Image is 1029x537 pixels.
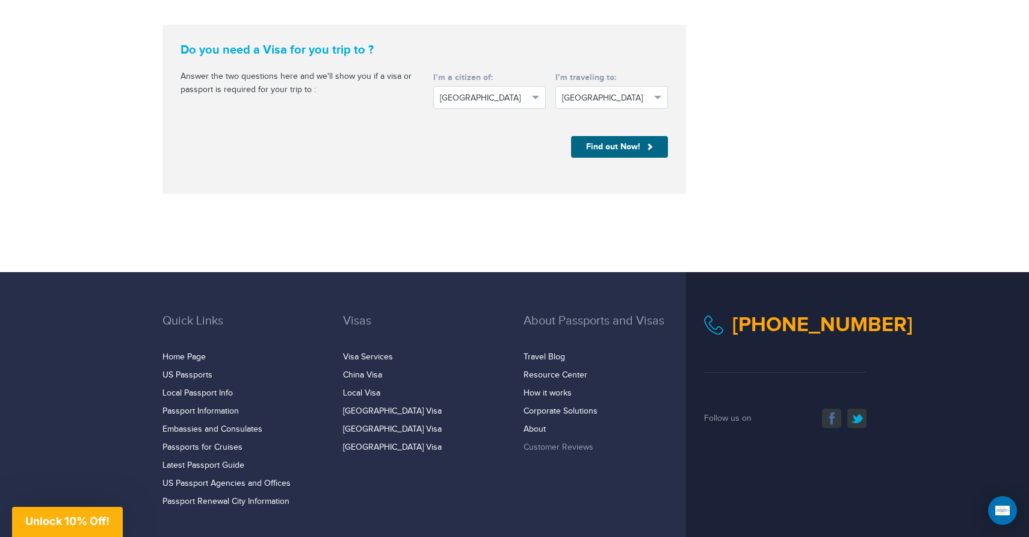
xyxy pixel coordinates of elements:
[555,72,668,84] label: I’m traveling to:
[433,86,546,109] button: [GEOGRAPHIC_DATA]
[524,388,572,398] a: How it works
[162,442,243,452] a: Passports for Cruises
[162,314,325,346] h3: Quick Links
[162,497,289,506] a: Passport Renewal City Information
[162,424,262,434] a: Embassies and Consulates
[524,406,598,416] a: Corporate Solutions
[162,406,239,416] a: Passport Information
[988,496,1017,525] div: Open Intercom Messenger
[847,409,867,428] a: twitter
[732,312,913,337] a: [PHONE_NUMBER]
[181,43,415,57] strong: Do you need a Visa for you trip to ?
[343,442,442,452] a: [GEOGRAPHIC_DATA] Visa
[162,461,244,470] a: Latest Passport Guide
[440,92,528,104] span: [GEOGRAPHIC_DATA]
[562,92,650,104] span: [GEOGRAPHIC_DATA]
[162,352,206,362] a: Home Page
[343,314,505,346] h3: Visas
[524,424,546,434] a: About
[25,515,110,527] span: Unlock 10% Off!
[343,370,382,380] a: China Visa
[162,370,212,380] a: US Passports
[524,352,565,362] a: Travel Blog
[555,86,668,109] button: [GEOGRAPHIC_DATA]
[162,388,233,398] a: Local Passport Info
[524,442,593,452] a: Customer Reviews
[343,424,442,434] a: [GEOGRAPHIC_DATA] Visa
[433,72,546,84] label: I’m a citizen of:
[822,409,841,428] a: facebook
[571,136,668,158] button: Find out Now!
[181,70,415,97] p: Answer the two questions here and we'll show you if a visa or passport is required for your trip ...
[524,314,686,346] h3: About Passports and Visas
[12,507,123,537] div: Unlock 10% Off!
[343,352,393,362] a: Visa Services
[162,479,291,488] a: US Passport Agencies and Offices
[343,406,442,416] a: [GEOGRAPHIC_DATA] Visa
[704,414,752,423] span: Follow us on
[524,370,587,380] a: Resource Center
[343,388,380,398] a: Local Visa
